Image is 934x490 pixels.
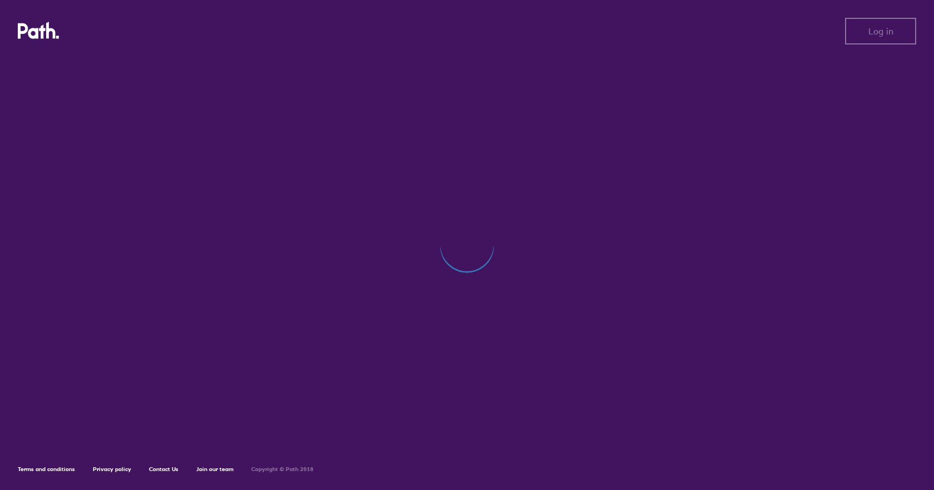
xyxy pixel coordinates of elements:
[93,466,131,473] a: Privacy policy
[251,466,314,473] h6: Copyright © Path 2018
[149,466,178,473] a: Contact Us
[18,466,75,473] a: Terms and conditions
[845,18,916,44] button: Log in
[196,466,233,473] a: Join our team
[868,26,893,36] span: Log in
